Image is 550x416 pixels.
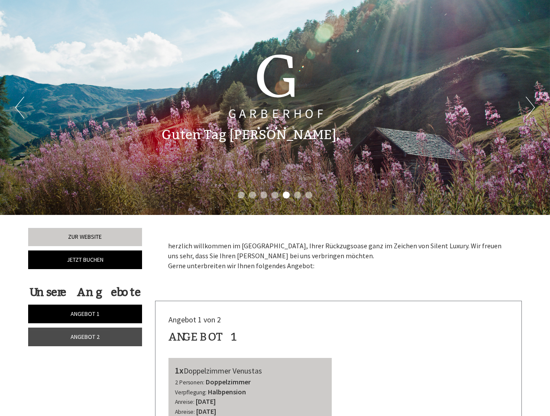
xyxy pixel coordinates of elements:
button: Previous [15,97,24,118]
a: Jetzt buchen [28,250,142,269]
b: [DATE] [196,407,216,416]
h1: Guten Tag [PERSON_NAME], [162,128,340,142]
span: Angebot 1 von 2 [168,315,221,325]
small: Anreise: [175,398,194,406]
b: [DATE] [196,397,216,406]
b: Doppelzimmer [206,377,251,386]
b: 1x [175,365,184,376]
div: Unsere Angebote [28,284,142,300]
small: Verpflegung: [175,389,207,396]
small: 2 Personen: [175,379,204,386]
b: Halbpension [208,387,246,396]
button: Next [526,97,535,118]
span: Angebot 2 [71,333,100,341]
div: Angebot 1 [168,329,238,345]
small: Abreise: [175,408,195,416]
span: Angebot 1 [71,310,100,318]
div: Doppelzimmer Venustas [175,364,326,377]
a: Zur Website [28,228,142,246]
p: herzlich willkommen im [GEOGRAPHIC_DATA], Ihrer Rückzugsoase ganz im Zeichen von Silent Luxury. W... [168,241,509,271]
